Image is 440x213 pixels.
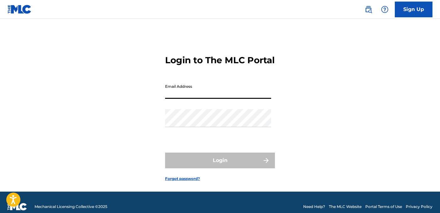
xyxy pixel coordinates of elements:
a: Public Search [362,3,375,16]
div: Help [378,3,391,16]
a: Portal Terms of Use [365,204,402,210]
a: Forgot password? [165,176,200,182]
a: Sign Up [395,2,432,17]
a: Need Help? [303,204,325,210]
img: MLC Logo [8,5,32,14]
img: help [381,6,389,13]
img: search [365,6,372,13]
img: logo [8,203,27,210]
a: The MLC Website [329,204,362,210]
h3: Login to The MLC Portal [165,55,275,66]
a: Privacy Policy [406,204,432,210]
span: Mechanical Licensing Collective © 2025 [35,204,107,210]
